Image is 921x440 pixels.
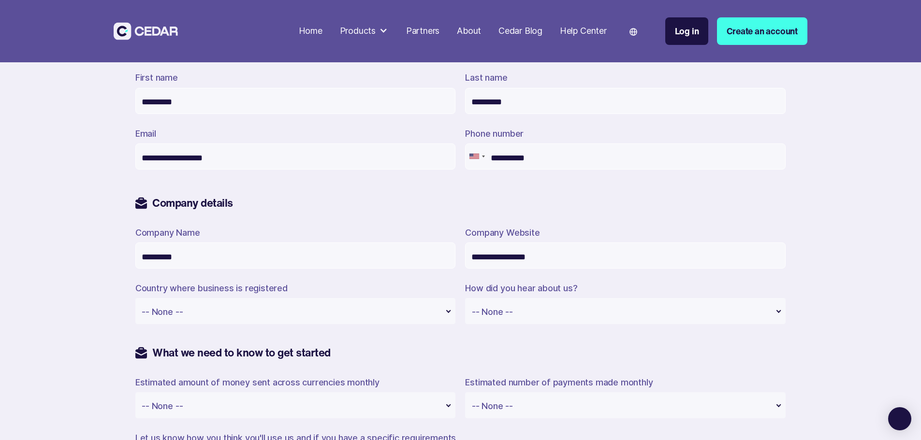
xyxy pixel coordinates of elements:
[147,346,331,359] h2: What we need to know to get started
[135,227,200,238] label: Company Name
[466,144,488,169] div: United States: +1
[299,25,322,38] div: Home
[560,25,607,38] div: Help Center
[629,28,637,36] img: world icon
[142,307,183,317] span: -- None --
[135,377,380,388] label: Estimated amount of money sent across currencies monthly
[472,307,513,317] span: -- None --
[457,25,481,38] div: About
[402,20,444,43] a: Partners
[147,197,233,210] h2: Company details
[135,283,288,294] label: Country where business is registered
[465,283,577,294] label: How did you hear about us?
[465,72,507,83] label: Last name
[294,20,327,43] a: Home
[336,20,393,42] div: Products
[340,25,376,38] div: Products
[494,20,547,43] a: Cedar Blog
[453,20,485,43] a: About
[717,17,807,45] a: Create an account
[556,20,611,43] a: Help Center
[406,25,439,38] div: Partners
[675,25,699,38] div: Log in
[465,227,540,238] label: Company Website
[135,128,156,139] label: Email
[465,377,653,388] label: Estimated number of payments made monthly
[135,72,178,83] label: First name
[142,401,183,411] span: -- None --
[465,128,524,139] label: Phone number
[472,401,513,411] span: -- None --
[665,17,709,45] a: Log in
[498,25,542,38] div: Cedar Blog
[888,407,911,430] div: Open Intercom Messenger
